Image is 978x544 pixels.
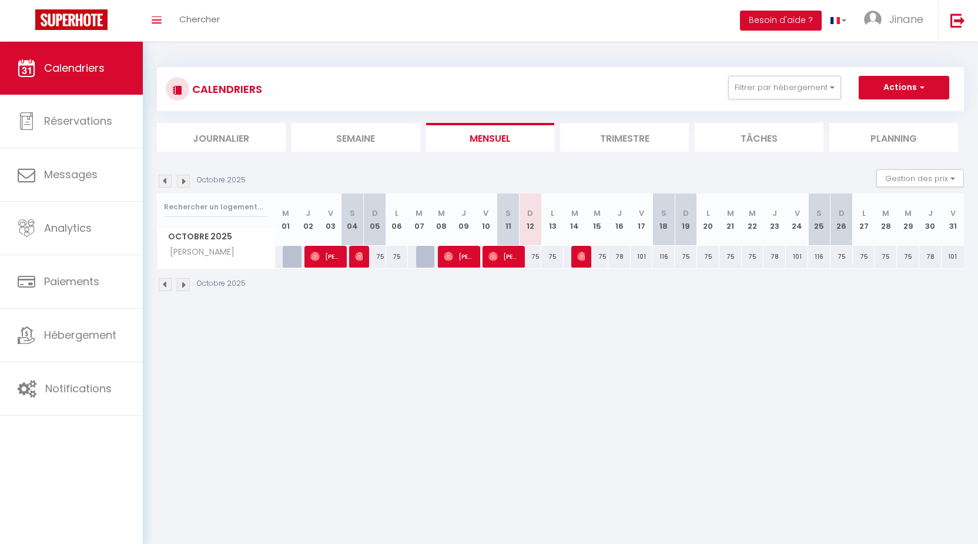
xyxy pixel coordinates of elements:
[942,193,964,246] th: 31
[829,123,958,152] li: Planning
[683,208,689,219] abbr: D
[889,12,923,26] span: Jinane
[950,208,956,219] abbr: V
[475,193,497,246] th: 10
[350,208,355,219] abbr: S
[697,246,719,268] div: 75
[742,246,764,268] div: 75
[35,9,108,30] img: Super Booking
[617,208,622,219] abbr: J
[44,61,105,75] span: Calendriers
[816,208,822,219] abbr: S
[631,246,653,268] div: 101
[586,193,608,246] th: 15
[355,245,363,268] span: [PERSON_NAME]
[328,208,333,219] abbr: V
[453,193,475,246] th: 09
[905,208,912,219] abbr: M
[341,193,364,246] th: 04
[179,13,220,25] span: Chercher
[564,193,586,246] th: 14
[541,193,564,246] th: 13
[310,245,340,268] span: [PERSON_NAME]
[44,167,98,182] span: Messages
[742,193,764,246] th: 22
[488,245,518,268] span: [PERSON_NAME]
[795,208,800,219] abbr: V
[319,193,341,246] th: 03
[189,76,262,102] h3: CALENDRIERS
[297,193,319,246] th: 02
[652,193,675,246] th: 18
[426,123,555,152] li: Mensuel
[292,123,420,152] li: Semaine
[639,208,644,219] abbr: V
[44,274,99,289] span: Paiements
[586,246,608,268] div: 75
[808,246,830,268] div: 116
[862,208,866,219] abbr: L
[675,246,697,268] div: 75
[197,278,246,289] p: Octobre 2025
[830,193,853,246] th: 26
[197,175,246,186] p: Octobre 2025
[830,246,853,268] div: 75
[786,193,808,246] th: 24
[695,123,823,152] li: Tâches
[763,193,786,246] th: 23
[652,246,675,268] div: 116
[275,193,297,246] th: 01
[416,208,423,219] abbr: M
[541,246,564,268] div: 75
[386,246,408,268] div: 75
[661,208,666,219] abbr: S
[364,246,386,268] div: 75
[505,208,511,219] abbr: S
[950,13,965,28] img: logout
[306,208,310,219] abbr: J
[919,246,942,268] div: 78
[875,193,897,246] th: 28
[44,114,112,128] span: Réservations
[763,246,786,268] div: 78
[897,246,919,268] div: 75
[164,196,268,218] input: Rechercher un logement...
[727,208,734,219] abbr: M
[728,76,841,99] button: Filtrer par hébergement
[519,246,541,268] div: 75
[461,208,466,219] abbr: J
[159,246,237,259] span: [PERSON_NAME]
[919,193,942,246] th: 30
[386,193,408,246] th: 06
[675,193,697,246] th: 19
[430,193,453,246] th: 08
[577,245,585,268] span: [PERSON_NAME]
[839,208,845,219] abbr: D
[527,208,533,219] abbr: D
[395,208,398,219] abbr: L
[928,208,933,219] abbr: J
[158,228,274,245] span: Octobre 2025
[438,208,445,219] abbr: M
[697,193,719,246] th: 20
[44,328,116,342] span: Hébergement
[571,208,578,219] abbr: M
[519,193,541,246] th: 12
[483,208,488,219] abbr: V
[560,123,689,152] li: Trimestre
[719,246,742,268] div: 75
[408,193,430,246] th: 07
[749,208,756,219] abbr: M
[859,76,949,99] button: Actions
[45,381,112,396] span: Notifications
[706,208,710,219] abbr: L
[282,208,289,219] abbr: M
[740,11,822,31] button: Besoin d'aide ?
[44,221,92,235] span: Analytics
[444,245,474,268] span: [PERSON_NAME]
[608,246,631,268] div: 78
[942,246,964,268] div: 101
[853,246,875,268] div: 75
[608,193,631,246] th: 16
[808,193,830,246] th: 25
